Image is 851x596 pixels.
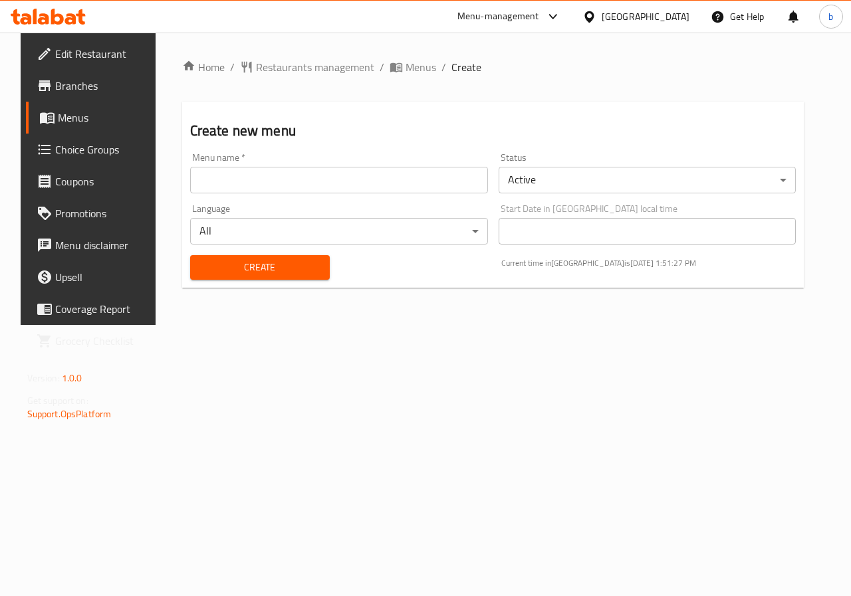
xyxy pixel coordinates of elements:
div: Active [499,167,796,193]
span: Promotions [55,205,152,221]
a: Branches [26,70,163,102]
a: Support.OpsPlatform [27,405,112,423]
span: Coverage Report [55,301,152,317]
a: Promotions [26,197,163,229]
div: All [190,218,488,245]
span: Get support on: [27,392,88,409]
span: Menus [58,110,152,126]
a: Menus [390,59,436,75]
a: Menu disclaimer [26,229,163,261]
a: Edit Restaurant [26,38,163,70]
li: / [380,59,384,75]
h2: Create new menu [190,121,796,141]
span: Upsell [55,269,152,285]
span: b [828,9,833,24]
a: Upsell [26,261,163,293]
span: Edit Restaurant [55,46,152,62]
span: Choice Groups [55,142,152,157]
a: Choice Groups [26,134,163,165]
a: Coverage Report [26,293,163,325]
nav: breadcrumb [182,59,804,75]
button: Create [190,255,330,280]
span: 1.0.0 [62,369,82,387]
span: Restaurants management [256,59,374,75]
span: Create [451,59,481,75]
span: Version: [27,369,60,387]
div: Menu-management [457,9,539,25]
span: Create [201,259,319,276]
p: Current time in [GEOGRAPHIC_DATA] is [DATE] 1:51:27 PM [501,257,796,269]
div: [GEOGRAPHIC_DATA] [602,9,689,24]
li: / [230,59,235,75]
a: Coupons [26,165,163,197]
a: Menus [26,102,163,134]
a: Grocery Checklist [26,325,163,357]
span: Branches [55,78,152,94]
span: Menus [406,59,436,75]
input: Please enter Menu name [190,167,488,193]
a: Home [182,59,225,75]
span: Grocery Checklist [55,333,152,349]
span: Menu disclaimer [55,237,152,253]
a: Restaurants management [240,59,374,75]
li: / [441,59,446,75]
span: Coupons [55,173,152,189]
